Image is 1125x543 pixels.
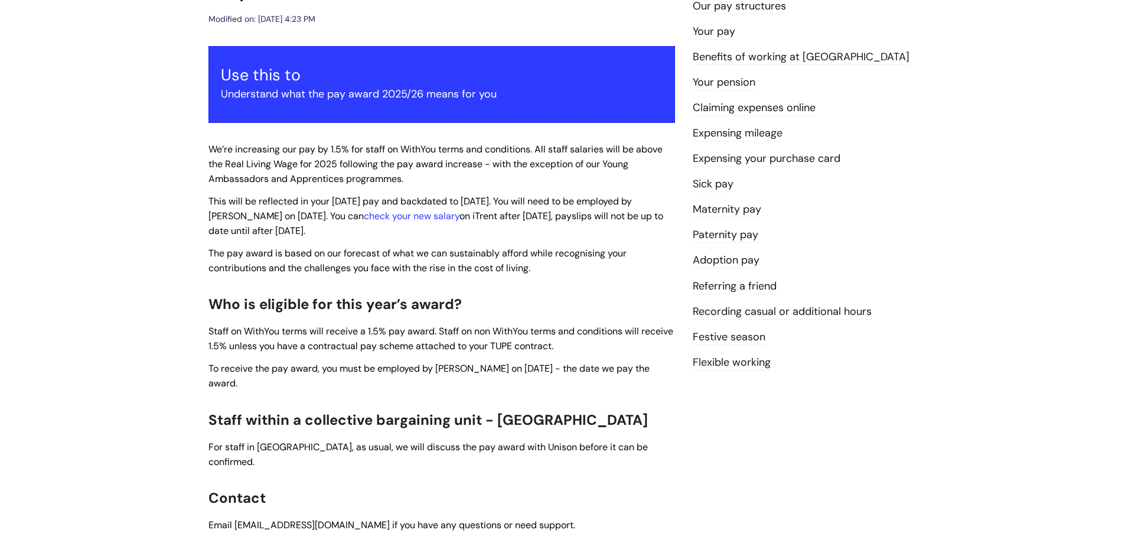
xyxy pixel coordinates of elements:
a: Flexible working [693,355,771,370]
span: For staff in [GEOGRAPHIC_DATA], as usual, we will discuss the pay award with Unison before it can... [208,441,648,468]
a: check your new salary [364,210,459,222]
a: Paternity pay [693,227,758,243]
span: Contact [208,489,266,507]
div: Modified on: [DATE] 4:23 PM [208,12,315,27]
a: Expensing your purchase card [693,151,840,167]
span: Who is eligible for this year’s award? [208,295,462,313]
a: Benefits of working at [GEOGRAPHIC_DATA] [693,50,909,65]
a: Expensing mileage [693,126,782,141]
span: Staff within a collective bargaining unit - [GEOGRAPHIC_DATA] [208,411,648,429]
span: This will be reflected in your [DATE] pay and backdated to [DATE]. You will need to be employed b... [208,195,663,237]
span: Email [EMAIL_ADDRESS][DOMAIN_NAME] if you have any questions or need support. [208,519,575,531]
a: Maternity pay [693,202,761,217]
span: To receive the pay award, you must be employed by [PERSON_NAME] on [DATE] - the date we pay the a... [208,362,650,389]
h3: Use this to [221,66,663,84]
span: The pay award is based on our forecast of what we can sustainably afford while recognising your c... [208,247,627,274]
span: Staff on WithYou terms will receive a 1.5% pay award. Staff on non WithYou terms and conditions w... [208,325,673,352]
a: Recording casual or additional hours [693,304,872,320]
a: Referring a friend [693,279,777,294]
p: Understand what the pay award 2025/26 means for you [221,84,663,103]
a: Festive season [693,330,765,345]
a: Your pay [693,24,735,40]
a: Claiming expenses online [693,100,816,116]
a: Sick pay [693,177,733,192]
span: We’re increasing our pay by 1.5% for staff on WithYou terms and conditions. All staff salaries wi... [208,143,663,185]
a: Adoption pay [693,253,759,268]
a: Your pension [693,75,755,90]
